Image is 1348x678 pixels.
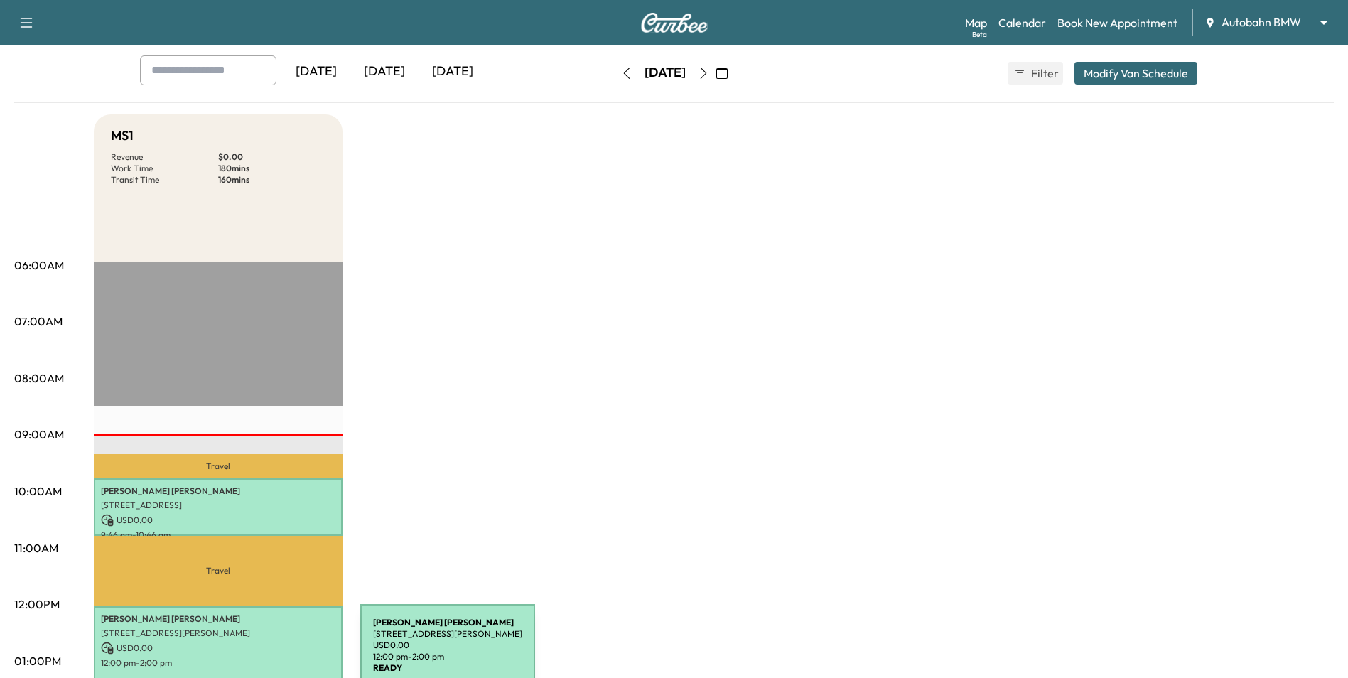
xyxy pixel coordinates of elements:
[645,64,686,82] div: [DATE]
[972,29,987,40] div: Beta
[14,257,64,274] p: 06:00AM
[419,55,487,88] div: [DATE]
[350,55,419,88] div: [DATE]
[14,426,64,443] p: 09:00AM
[111,126,134,146] h5: MS1
[14,596,60,613] p: 12:00PM
[1057,14,1177,31] a: Book New Appointment
[14,652,61,669] p: 01:00PM
[1031,65,1057,82] span: Filter
[218,163,325,174] p: 180 mins
[998,14,1046,31] a: Calendar
[101,500,335,511] p: [STREET_ADDRESS]
[218,151,325,163] p: $ 0.00
[101,514,335,527] p: USD 0.00
[111,151,218,163] p: Revenue
[111,163,218,174] p: Work Time
[282,55,350,88] div: [DATE]
[14,313,63,330] p: 07:00AM
[965,14,987,31] a: MapBeta
[1008,62,1063,85] button: Filter
[101,642,335,655] p: USD 0.00
[111,174,218,185] p: Transit Time
[101,529,335,541] p: 9:46 am - 10:46 am
[101,485,335,497] p: [PERSON_NAME] [PERSON_NAME]
[1074,62,1197,85] button: Modify Van Schedule
[14,539,58,556] p: 11:00AM
[101,628,335,639] p: [STREET_ADDRESS][PERSON_NAME]
[1222,14,1301,31] span: Autobahn BMW
[94,454,343,478] p: Travel
[14,483,62,500] p: 10:00AM
[101,657,335,669] p: 12:00 pm - 2:00 pm
[94,536,343,607] p: Travel
[101,613,335,625] p: [PERSON_NAME] [PERSON_NAME]
[14,370,64,387] p: 08:00AM
[218,174,325,185] p: 160 mins
[640,13,708,33] img: Curbee Logo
